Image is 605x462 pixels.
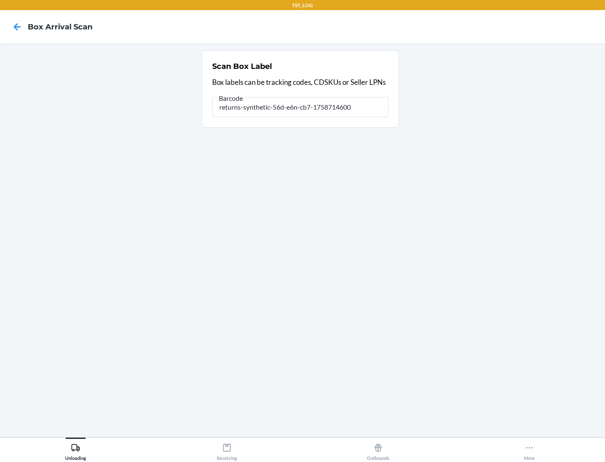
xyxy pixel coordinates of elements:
div: Outbounds [367,440,389,461]
div: Receiving [217,440,237,461]
h4: Box Arrival Scan [28,21,92,32]
input: Barcode [212,97,389,117]
p: Box labels can be tracking codes, CDSKUs or Seller LPNs [212,77,389,88]
button: More [454,438,605,461]
p: TST_LOG [292,2,313,9]
div: Unloading [65,440,86,461]
div: More [524,440,535,461]
button: Outbounds [302,438,454,461]
h2: Scan Box Label [212,61,272,72]
span: Barcode [218,94,244,102]
button: Receiving [151,438,302,461]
